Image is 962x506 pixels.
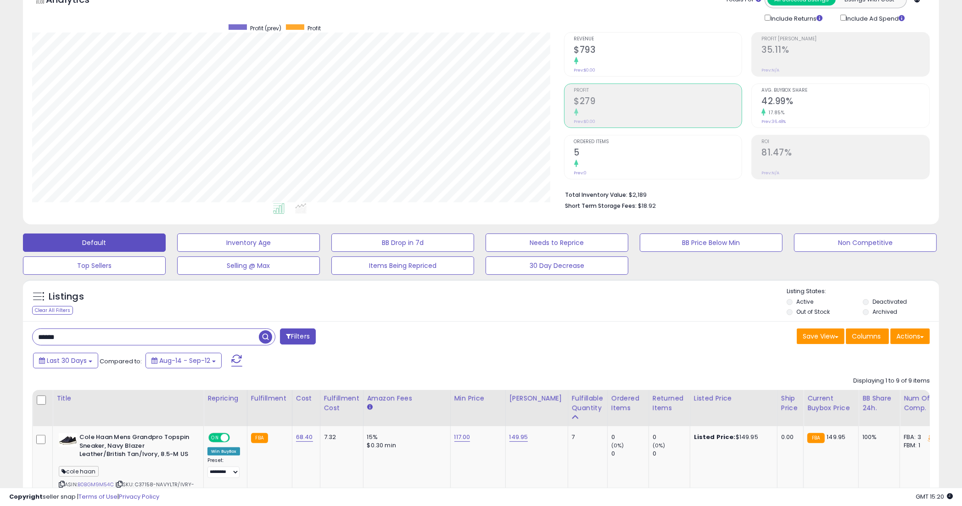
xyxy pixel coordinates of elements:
span: Profit [308,24,321,32]
div: BB Share 24h. [862,394,896,413]
small: Prev: N/A [761,67,779,73]
div: Fulfillable Quantity [572,394,604,413]
span: Aug-14 - Sep-12 [159,356,210,365]
div: Win BuyBox [207,447,240,456]
button: Selling @ Max [177,256,320,275]
div: Fulfillment [251,394,288,403]
button: Last 30 Days [33,353,98,368]
span: ON [209,434,221,442]
div: 0 [611,450,649,458]
div: Ordered Items [611,394,645,413]
div: Returned Items [653,394,686,413]
b: Listed Price: [694,433,736,441]
div: Cost [296,394,316,403]
button: Items Being Repriced [331,256,474,275]
a: 68.40 [296,433,313,442]
h2: $279 [574,96,742,108]
a: Privacy Policy [119,492,159,501]
div: 0 [653,433,690,441]
div: FBA: 3 [904,433,934,441]
small: Amazon Fees. [367,403,373,411]
span: Ordered Items [574,139,742,145]
div: $0.30 min [367,441,443,450]
h2: 42.99% [761,96,929,108]
div: 15% [367,433,443,441]
button: Save View [797,328,845,344]
span: $18.92 [638,201,656,210]
small: (0%) [653,442,666,449]
span: Profit (prev) [250,24,281,32]
button: 30 Day Decrease [486,256,628,275]
div: Include Ad Spend [833,13,920,23]
button: Filters [280,328,316,345]
small: Prev: N/A [761,170,779,176]
div: Fulfillment Cost [324,394,359,413]
small: Prev: $0.00 [574,119,596,124]
h2: 5 [574,147,742,160]
div: Current Buybox Price [807,394,855,413]
div: Ship Price [781,394,800,413]
small: 17.85% [766,109,784,116]
small: FBA [251,433,268,443]
small: (0%) [611,442,624,449]
small: Prev: $0.00 [574,67,596,73]
span: Avg. Buybox Share [761,88,929,93]
b: Total Inventory Value: [565,191,628,199]
span: OFF [229,434,243,442]
div: 0 [653,450,690,458]
a: 117.00 [454,433,470,442]
div: Num of Comp. [904,394,937,413]
div: [PERSON_NAME] [509,394,564,403]
span: Profit [574,88,742,93]
small: Prev: 0 [574,170,587,176]
small: Prev: 36.48% [761,119,786,124]
span: Revenue [574,37,742,42]
div: 100% [862,433,893,441]
button: Actions [890,328,930,344]
span: 149.95 [827,433,846,441]
div: Displaying 1 to 9 of 9 items [853,377,930,385]
div: Min Price [454,394,502,403]
h2: 81.47% [761,147,929,160]
label: Active [796,298,813,306]
div: $149.95 [694,433,770,441]
span: Columns [852,332,881,341]
button: Columns [846,328,889,344]
div: Repricing [207,394,243,403]
div: Clear All Filters [32,306,73,315]
span: Profit [PERSON_NAME] [761,37,929,42]
button: BB Drop in 7d [331,234,474,252]
span: Compared to: [100,357,142,366]
button: Non Competitive [794,234,937,252]
button: Aug-14 - Sep-12 [145,353,222,368]
div: Include Returns [758,13,833,23]
h5: Listings [49,290,84,303]
a: Terms of Use [78,492,117,501]
strong: Copyright [9,492,43,501]
div: 0.00 [781,433,796,441]
div: 7 [572,433,600,441]
div: Amazon Fees [367,394,447,403]
div: 7.32 [324,433,356,441]
div: 0 [611,433,649,441]
button: Default [23,234,166,252]
h2: $793 [574,44,742,57]
b: Cole Haan Mens Grandpro Topspin Sneaker, Navy Blazer Leather/British Tan/Ivory, 8.5-M US [79,433,191,461]
h2: 35.11% [761,44,929,57]
span: 2025-10-13 15:20 GMT [916,492,953,501]
b: Short Term Storage Fees: [565,202,637,210]
div: seller snap | | [9,493,159,501]
button: Top Sellers [23,256,166,275]
span: | SKU: C37158-NAVYLTR/IVRY-8.5 [59,481,195,495]
label: Deactivated [873,298,907,306]
a: B0BGM9M54C [78,481,114,489]
img: 31jMDcfOa8L._SL40_.jpg [59,433,77,447]
button: Inventory Age [177,234,320,252]
button: Needs to Reprice [486,234,628,252]
div: Title [56,394,200,403]
label: Out of Stock [796,308,830,316]
small: FBA [807,433,824,443]
span: cole haan [59,466,99,477]
div: Listed Price [694,394,773,403]
label: Archived [873,308,897,316]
